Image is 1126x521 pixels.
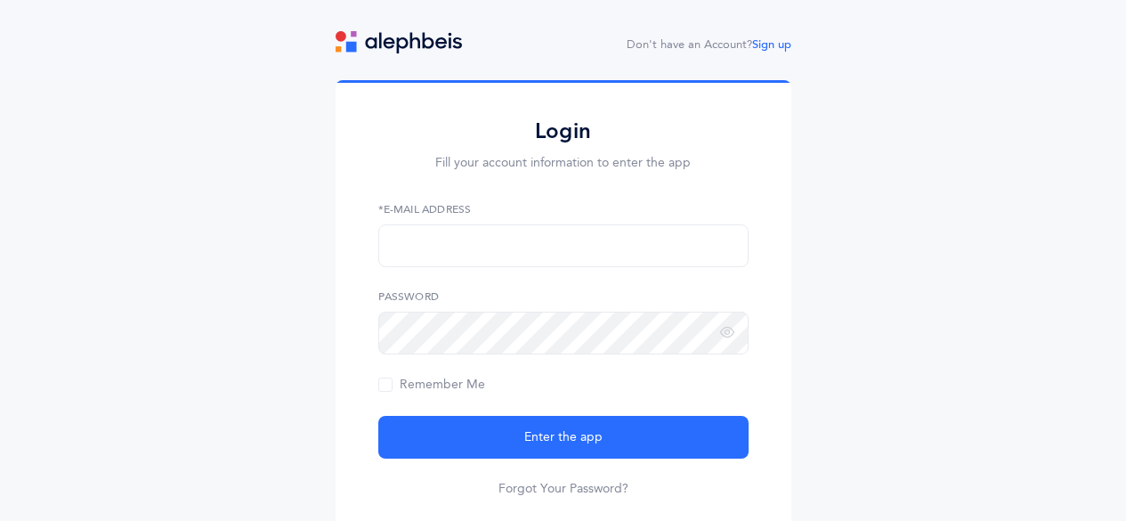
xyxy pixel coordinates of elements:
img: logo.svg [336,31,462,53]
a: Forgot Your Password? [498,480,628,498]
label: Password [378,289,749,305]
span: Enter the app [524,428,603,447]
button: Enter the app [378,416,749,459]
h2: Login [378,118,749,145]
label: *E-Mail Address [378,201,749,217]
span: Remember Me [378,378,485,392]
p: Fill your account information to enter the app [378,154,749,173]
a: Sign up [752,38,791,51]
div: Don't have an Account? [627,37,791,54]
